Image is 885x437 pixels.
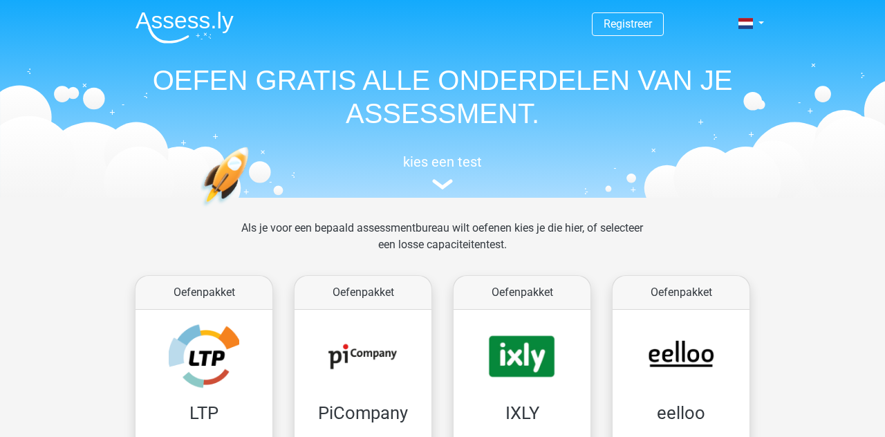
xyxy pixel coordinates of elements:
h1: OEFEN GRATIS ALLE ONDERDELEN VAN JE ASSESSMENT. [124,64,761,130]
a: kies een test [124,154,761,190]
img: oefenen [201,147,302,272]
a: Registreer [604,17,652,30]
div: Als je voor een bepaald assessmentbureau wilt oefenen kies je die hier, of selecteer een losse ca... [230,220,654,270]
img: Assessly [136,11,234,44]
h5: kies een test [124,154,761,170]
img: assessment [432,179,453,189]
